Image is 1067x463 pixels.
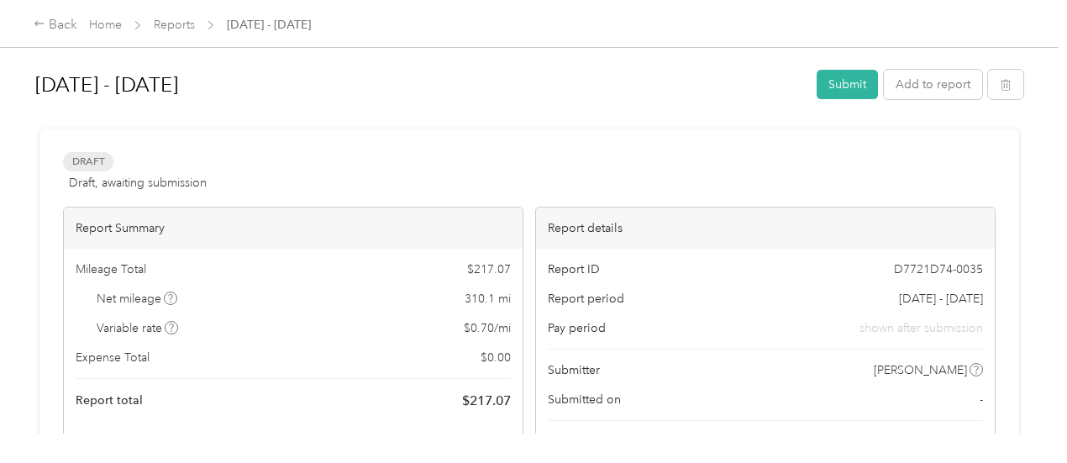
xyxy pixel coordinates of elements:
[154,18,195,32] a: Reports
[63,152,113,171] span: Draft
[69,174,207,192] span: Draft, awaiting submission
[874,361,967,379] span: [PERSON_NAME]
[548,361,600,379] span: Submitter
[973,369,1067,463] iframe: Everlance-gr Chat Button Frame
[884,70,982,99] button: Add to report
[536,208,995,249] div: Report details
[817,70,878,99] button: Submit
[34,15,77,35] div: Back
[899,290,983,308] span: [DATE] - [DATE]
[548,433,605,450] span: Approvers
[76,260,146,278] span: Mileage Total
[467,260,511,278] span: $ 217.07
[548,391,621,408] span: Submitted on
[548,260,600,278] span: Report ID
[227,16,311,34] span: [DATE] - [DATE]
[35,65,805,105] h1: Sep 16 - 30, 2025
[464,319,511,337] span: $ 0.70 / mi
[89,18,122,32] a: Home
[548,319,606,337] span: Pay period
[548,290,624,308] span: Report period
[76,392,143,409] span: Report total
[894,260,983,278] span: D7721D74-0035
[97,319,179,337] span: Variable rate
[465,290,511,308] span: 310.1 mi
[97,290,178,308] span: Net mileage
[64,208,523,249] div: Report Summary
[462,391,511,411] span: $ 217.07
[76,349,150,366] span: Expense Total
[859,319,983,337] span: shown after submission
[481,349,511,366] span: $ 0.00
